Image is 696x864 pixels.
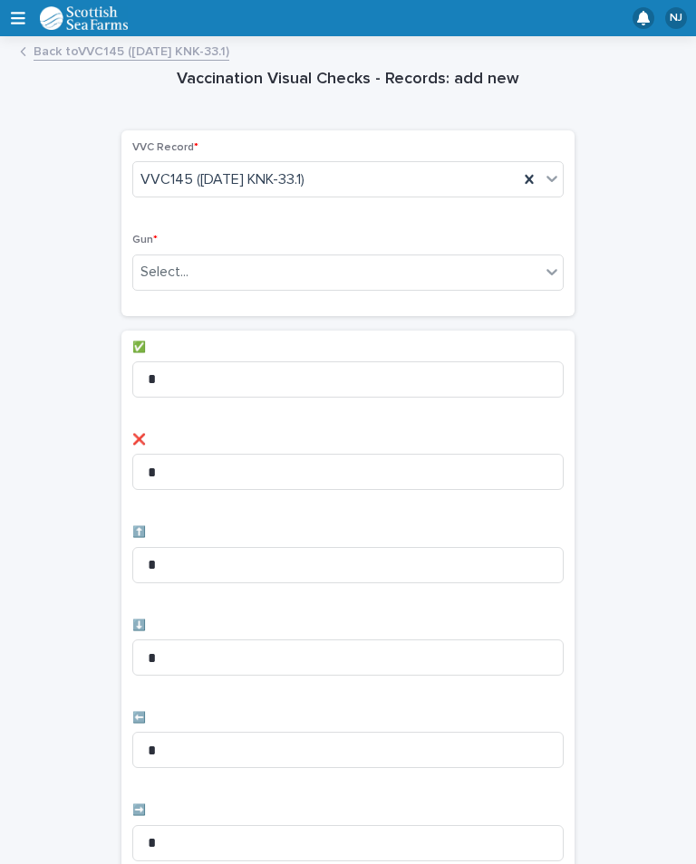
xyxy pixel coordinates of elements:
[132,142,198,153] span: VVC Record
[665,7,687,29] div: NJ
[140,263,188,282] div: Select...
[132,805,146,816] span: ➡️
[132,235,158,245] span: Gun
[40,6,129,30] img: uOABhIYSsOPhGJQdTwEw
[132,435,146,446] span: ❌
[132,620,146,631] span: ⬇️
[140,170,304,189] span: VVC145 ([DATE] KNK-33.1)
[34,40,229,61] a: Back toVVC145 ([DATE] KNK-33.1)
[121,69,575,91] h1: Vaccination Visual Checks - Records: add new
[132,342,146,353] span: ✅
[132,713,146,724] span: ⬅️
[132,527,146,538] span: ⬆️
